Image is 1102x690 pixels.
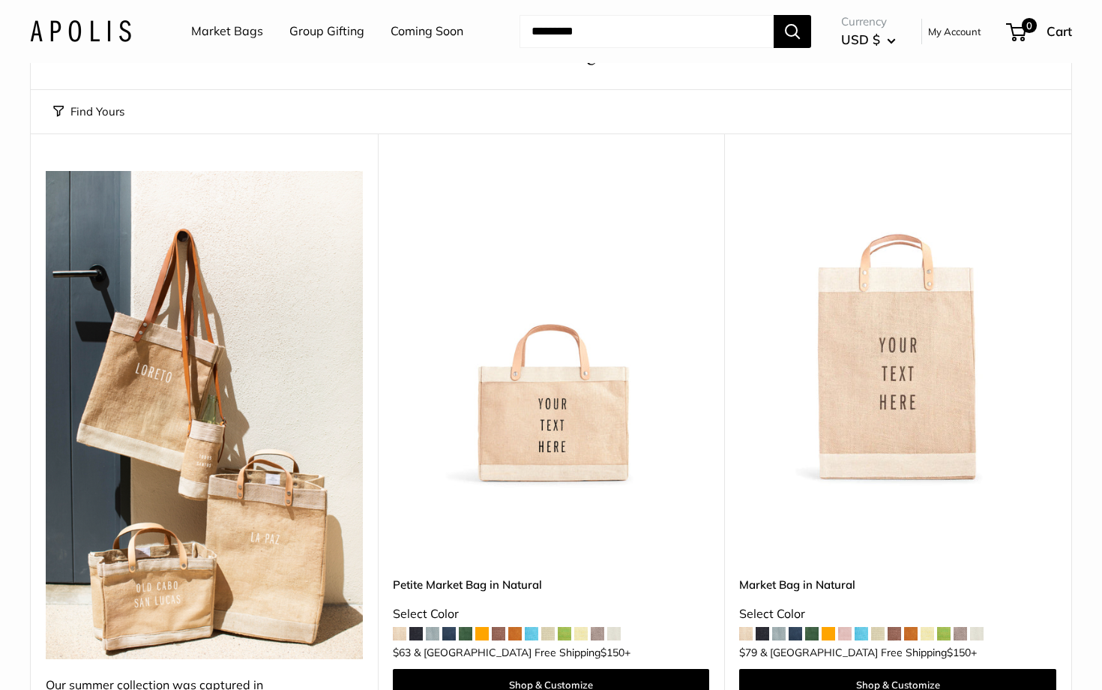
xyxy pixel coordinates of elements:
button: Search [774,15,811,48]
span: $150 [947,646,971,659]
img: Petite Market Bag in Natural [393,171,710,488]
span: & [GEOGRAPHIC_DATA] Free Shipping + [414,647,630,658]
button: Find Yours [53,101,124,122]
span: 0 [1022,18,1037,33]
span: Cart [1047,23,1072,39]
a: Market Bag in Natural [739,576,1056,593]
span: & [GEOGRAPHIC_DATA] Free Shipping + [760,647,977,658]
a: My Account [928,22,981,40]
img: Our summer collection was captured in Todos Santos, where time slows down and color pops. [46,171,363,659]
button: USD $ [841,28,896,52]
div: Select Color [739,603,1056,625]
input: Search... [520,15,774,48]
a: Group Gifting [289,20,364,43]
span: $79 [739,646,757,659]
img: Market Bag in Natural [739,171,1056,488]
a: Market Bags [191,20,263,43]
a: Petite Market Bag in Natural [393,576,710,593]
div: Select Color [393,603,710,625]
span: $150 [600,646,624,659]
span: Currency [841,11,896,32]
a: 0 Cart [1008,19,1072,43]
img: Apolis [30,20,131,42]
span: USD $ [841,31,880,47]
a: Market Bag in NaturalMarket Bag in Natural [739,171,1056,488]
a: Petite Market Bag in Naturaldescription_Effortless style that elevates every moment [393,171,710,488]
span: $63 [393,646,411,659]
a: Coming Soon [391,20,463,43]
